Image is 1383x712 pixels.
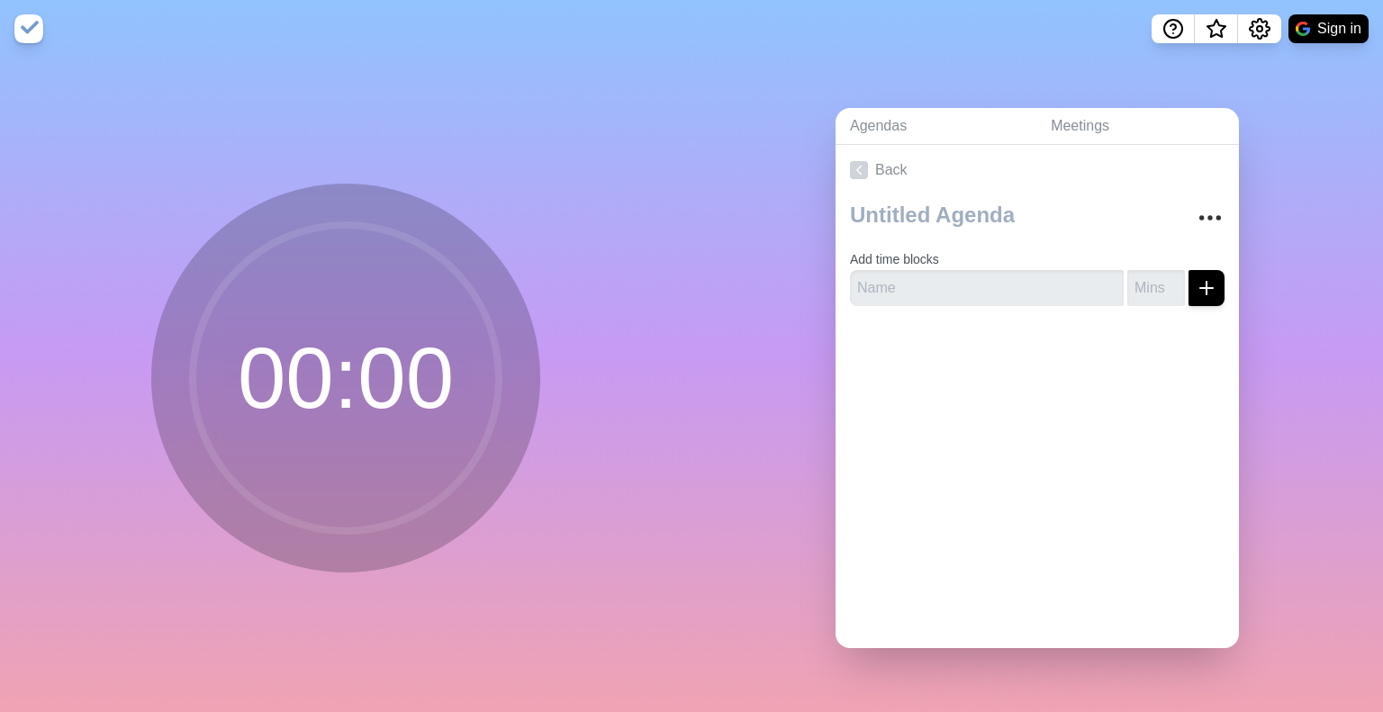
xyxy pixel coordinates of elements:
input: Mins [1127,270,1185,306]
button: More [1192,200,1228,236]
button: Sign in [1288,14,1369,43]
button: Settings [1238,14,1281,43]
a: Agendas [836,108,1036,145]
img: google logo [1296,22,1310,36]
input: Name [850,270,1124,306]
button: Help [1152,14,1195,43]
label: Add time blocks [850,252,939,266]
button: What’s new [1195,14,1238,43]
a: Meetings [1036,108,1239,145]
a: Back [836,145,1239,195]
img: timeblocks logo [14,14,43,43]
